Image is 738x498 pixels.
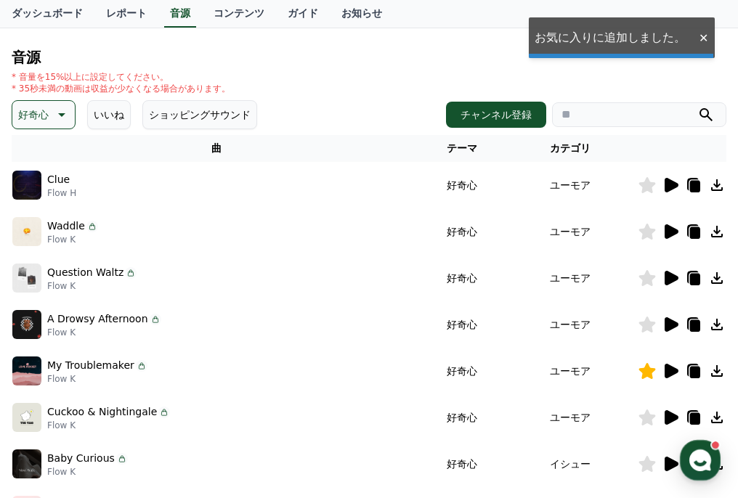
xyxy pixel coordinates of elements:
[4,377,96,414] a: Home
[187,377,279,414] a: Settings
[12,171,41,200] img: music
[12,356,41,385] img: music
[47,280,137,292] p: Flow K
[12,217,41,246] img: music
[503,394,638,441] td: ユーモア
[47,373,147,385] p: Flow K
[215,399,251,411] span: Settings
[47,420,170,431] p: Flow K
[18,105,49,125] p: 好奇心
[503,255,638,301] td: ユーモア
[47,265,123,280] p: Question Waltz
[47,327,161,338] p: Flow K
[47,466,128,478] p: Flow K
[12,83,230,94] p: * 35秒未満の動画は収益が少なくなる場合があります。
[503,441,638,487] td: イシュー
[12,264,41,293] img: music
[503,135,638,162] th: カテゴリ
[421,255,503,301] td: 好奇心
[12,49,726,65] h4: 音源
[421,441,503,487] td: 好奇心
[12,449,41,478] img: music
[47,404,157,420] p: Cuckoo & Nightingale
[12,135,421,162] th: 曲
[446,102,546,128] button: チャンネル登録
[47,172,70,187] p: Clue
[37,399,62,411] span: Home
[47,311,148,327] p: A Drowsy Afternoon
[47,451,115,466] p: Baby Curious
[87,100,131,129] button: いいね
[12,403,41,432] img: music
[421,135,503,162] th: テーマ
[503,301,638,348] td: ユーモア
[421,162,503,208] td: 好奇心
[503,208,638,255] td: ユーモア
[421,348,503,394] td: 好奇心
[47,234,98,245] p: Flow K
[47,187,76,199] p: Flow H
[47,219,85,234] p: Waddle
[503,162,638,208] td: ユーモア
[121,400,163,412] span: Messages
[421,394,503,441] td: 好奇心
[12,71,230,83] p: * 音量を15%以上に設定してください。
[421,208,503,255] td: 好奇心
[142,100,257,129] button: ショッピングサウンド
[12,310,41,339] img: music
[421,301,503,348] td: 好奇心
[503,348,638,394] td: ユーモア
[47,358,134,373] p: My Troublemaker
[96,377,187,414] a: Messages
[12,100,76,129] button: 好奇心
